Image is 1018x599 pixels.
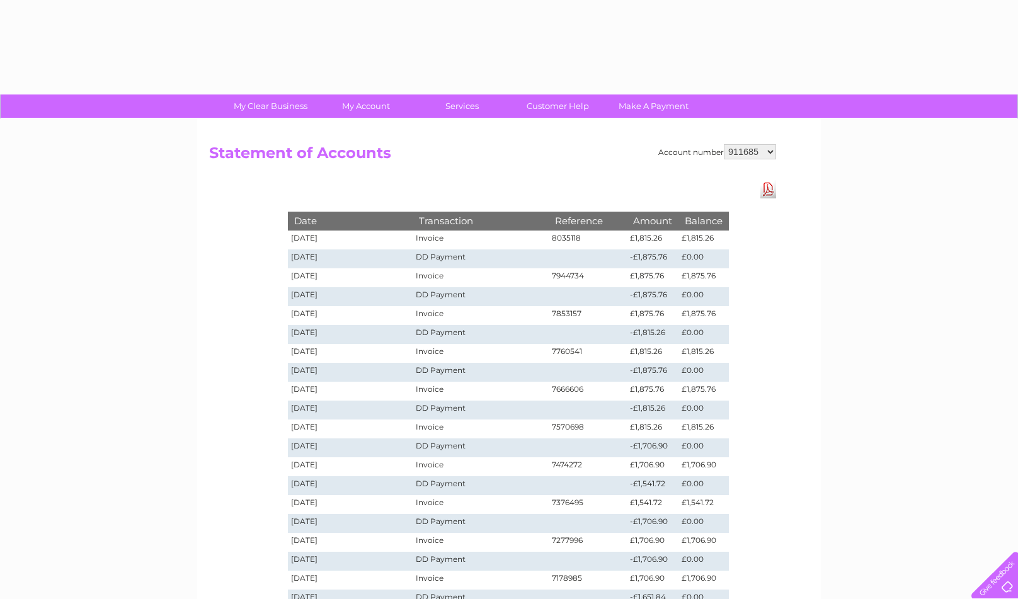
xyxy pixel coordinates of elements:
a: Download Pdf [760,180,776,198]
th: Balance [678,212,729,230]
td: -£1,815.26 [627,401,678,419]
td: £0.00 [678,363,729,382]
td: 7474272 [549,457,627,476]
td: £1,706.90 [678,571,729,590]
td: Invoice [413,306,549,325]
td: Invoice [413,457,549,476]
td: £1,875.76 [678,382,729,401]
td: -£1,541.72 [627,476,678,495]
td: [DATE] [288,419,413,438]
td: 7277996 [549,533,627,552]
td: -£1,875.76 [627,249,678,268]
td: £1,875.76 [627,268,678,287]
td: 7944734 [549,268,627,287]
td: [DATE] [288,306,413,325]
td: £0.00 [678,476,729,495]
td: Invoice [413,382,549,401]
td: 7570698 [549,419,627,438]
td: -£1,875.76 [627,287,678,306]
td: £0.00 [678,552,729,571]
td: 7666606 [549,382,627,401]
td: Invoice [413,268,549,287]
td: -£1,875.76 [627,363,678,382]
td: £1,815.26 [678,344,729,363]
td: [DATE] [288,401,413,419]
td: £1,875.76 [627,306,678,325]
td: [DATE] [288,344,413,363]
td: £1,706.90 [678,457,729,476]
td: [DATE] [288,287,413,306]
td: £0.00 [678,438,729,457]
td: Invoice [413,533,549,552]
td: [DATE] [288,363,413,382]
td: 7853157 [549,306,627,325]
a: Services [410,94,514,118]
td: £0.00 [678,401,729,419]
td: [DATE] [288,552,413,571]
td: [DATE] [288,438,413,457]
td: DD Payment [413,325,549,344]
td: £1,815.26 [678,231,729,249]
td: DD Payment [413,363,549,382]
td: £1,815.26 [627,344,678,363]
td: £1,815.26 [627,419,678,438]
td: DD Payment [413,401,549,419]
td: -£1,706.90 [627,514,678,533]
a: Make A Payment [602,94,706,118]
td: [DATE] [288,457,413,476]
td: DD Payment [413,249,549,268]
td: DD Payment [413,438,549,457]
td: Invoice [413,344,549,363]
td: -£1,815.26 [627,325,678,344]
td: £1,541.72 [627,495,678,514]
th: Transaction [413,212,549,230]
td: £1,541.72 [678,495,729,514]
td: [DATE] [288,325,413,344]
td: £1,706.90 [627,457,678,476]
td: DD Payment [413,552,549,571]
td: £0.00 [678,325,729,344]
td: £1,875.76 [627,382,678,401]
td: [DATE] [288,533,413,552]
td: [DATE] [288,382,413,401]
td: [DATE] [288,268,413,287]
td: 7178985 [549,571,627,590]
td: £0.00 [678,249,729,268]
td: £1,706.90 [627,533,678,552]
td: £1,875.76 [678,268,729,287]
td: 7376495 [549,495,627,514]
a: My Clear Business [219,94,323,118]
th: Date [288,212,413,230]
div: Account number [658,144,776,159]
a: Customer Help [506,94,610,118]
td: £1,815.26 [678,419,729,438]
td: [DATE] [288,231,413,249]
h2: Statement of Accounts [209,144,776,168]
td: DD Payment [413,287,549,306]
td: Invoice [413,495,549,514]
a: My Account [314,94,418,118]
td: £0.00 [678,287,729,306]
td: Invoice [413,231,549,249]
th: Reference [549,212,627,230]
td: [DATE] [288,249,413,268]
td: Invoice [413,571,549,590]
td: [DATE] [288,514,413,533]
th: Amount [627,212,678,230]
td: 8035118 [549,231,627,249]
td: -£1,706.90 [627,552,678,571]
td: £1,815.26 [627,231,678,249]
td: [DATE] [288,495,413,514]
td: 7760541 [549,344,627,363]
td: DD Payment [413,476,549,495]
td: £1,706.90 [627,571,678,590]
td: [DATE] [288,571,413,590]
td: DD Payment [413,514,549,533]
td: -£1,706.90 [627,438,678,457]
td: £1,875.76 [678,306,729,325]
td: [DATE] [288,476,413,495]
td: £1,706.90 [678,533,729,552]
td: Invoice [413,419,549,438]
td: £0.00 [678,514,729,533]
